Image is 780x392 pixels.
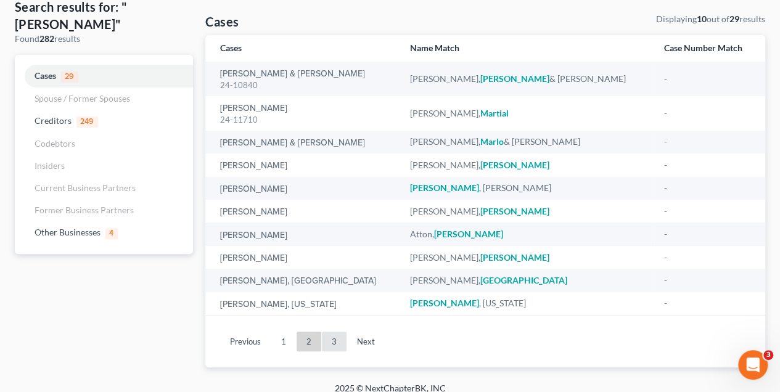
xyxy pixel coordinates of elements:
div: - [664,182,750,194]
em: [PERSON_NAME] [410,182,479,193]
a: Other Businesses4 [15,221,193,244]
th: Name Match [400,35,654,62]
div: - [664,228,750,240]
div: [PERSON_NAME], [410,205,644,218]
div: [PERSON_NAME], [410,159,644,171]
a: [PERSON_NAME] & [PERSON_NAME] [220,70,365,78]
span: Other Businesses [35,227,101,237]
span: Insiders [35,160,65,171]
a: Insiders [15,155,193,177]
span: Codebtors [35,138,75,149]
div: 24-11710 [220,114,390,126]
strong: 282 [39,33,54,44]
a: [PERSON_NAME] [220,104,287,113]
a: Next [347,332,385,351]
a: [PERSON_NAME], [US_STATE] [220,300,337,309]
strong: 10 [697,14,707,24]
div: [PERSON_NAME], & [PERSON_NAME] [410,136,644,148]
a: [PERSON_NAME] & [PERSON_NAME] [220,139,365,147]
a: Creditors249 [15,110,193,133]
a: Codebtors [15,133,193,155]
a: [PERSON_NAME] [220,161,287,170]
div: [PERSON_NAME], & [PERSON_NAME] [410,73,644,85]
a: 3 [322,332,347,351]
em: [PERSON_NAME] [480,206,549,216]
th: Case Number Match [654,35,765,62]
div: - [664,107,750,120]
div: - [664,73,750,85]
div: - [664,159,750,171]
div: [PERSON_NAME], [410,251,644,264]
em: [PERSON_NAME] [410,298,479,308]
span: Cases [35,70,56,81]
a: [PERSON_NAME] [220,254,287,263]
em: [PERSON_NAME] [480,160,549,170]
em: Marlo [480,136,504,147]
div: Found results [15,33,193,45]
div: - [664,251,750,264]
div: - [664,274,750,287]
em: [GEOGRAPHIC_DATA] [480,275,567,285]
span: 3 [763,350,773,360]
div: [PERSON_NAME], [410,107,644,120]
a: 2 [297,332,321,351]
em: [PERSON_NAME] [480,252,549,263]
div: Displaying out of results [656,13,765,25]
span: Creditors [35,115,72,126]
a: [PERSON_NAME] [220,208,287,216]
div: - [664,136,750,148]
span: Former Business Partners [35,205,134,215]
a: Cases29 [15,65,193,88]
a: Spouse / Former Spouses [15,88,193,110]
div: - [664,205,750,218]
em: [PERSON_NAME] [480,73,549,84]
div: - [664,297,750,309]
div: , [PERSON_NAME] [410,182,644,194]
a: Current Business Partners [15,177,193,199]
h4: Cases [205,13,239,30]
em: [PERSON_NAME] [434,229,503,239]
em: Martial [480,108,509,118]
a: [PERSON_NAME], [GEOGRAPHIC_DATA] [220,277,376,285]
div: Atton, [410,228,644,240]
iframe: Intercom live chat [738,350,768,380]
div: , [US_STATE] [410,297,644,309]
strong: 29 [729,14,739,24]
div: 24-10840 [220,80,390,91]
th: Cases [205,35,400,62]
span: Spouse / Former Spouses [35,93,130,104]
span: 4 [105,228,118,239]
div: [PERSON_NAME], [410,274,644,287]
span: 249 [76,116,98,128]
span: 29 [61,71,78,83]
a: 1 [271,332,296,351]
span: Current Business Partners [35,182,136,193]
a: Previous [220,332,271,351]
a: [PERSON_NAME] [220,231,287,240]
a: [PERSON_NAME] [220,185,287,194]
a: Former Business Partners [15,199,193,221]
